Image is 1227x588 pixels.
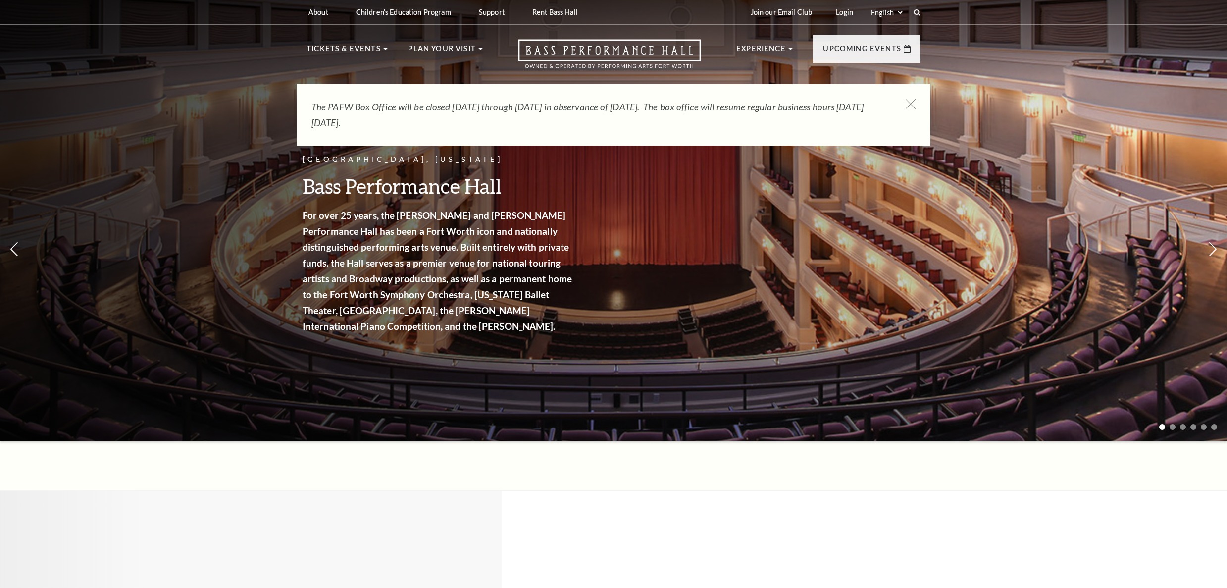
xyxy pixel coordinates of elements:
[869,8,904,17] select: Select:
[532,8,578,16] p: Rent Bass Hall
[408,43,476,60] p: Plan Your Visit
[307,43,381,60] p: Tickets & Events
[303,173,575,199] h3: Bass Performance Hall
[308,8,328,16] p: About
[736,43,786,60] p: Experience
[311,101,864,128] em: The PAFW Box Office will be closed [DATE] through [DATE] in observance of [DATE]. The box office ...
[303,210,572,332] strong: For over 25 years, the [PERSON_NAME] and [PERSON_NAME] Performance Hall has been a Fort Worth ico...
[479,8,505,16] p: Support
[303,154,575,166] p: [GEOGRAPHIC_DATA], [US_STATE]
[356,8,451,16] p: Children's Education Program
[823,43,901,60] p: Upcoming Events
